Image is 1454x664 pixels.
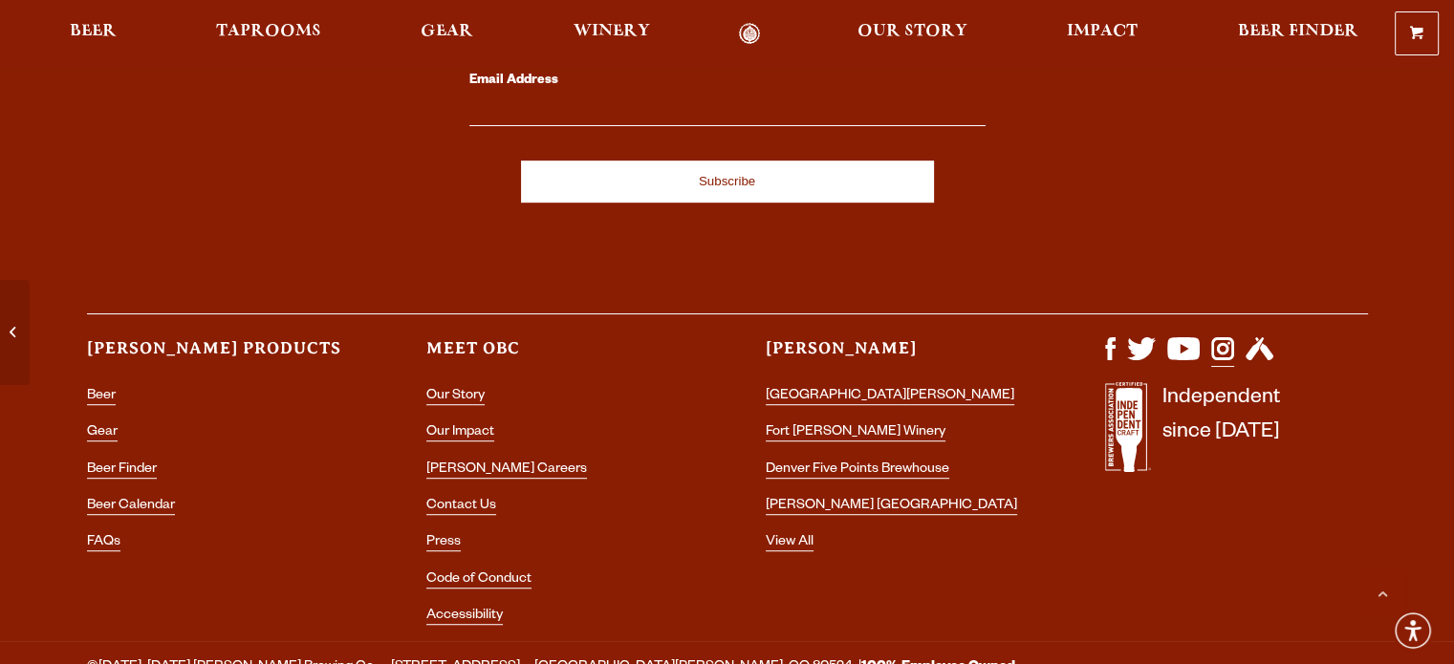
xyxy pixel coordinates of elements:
[1127,351,1156,366] a: Visit us on X (formerly Twitter)
[766,535,814,551] a: View All
[1105,351,1116,366] a: Visit us on Facebook
[469,69,986,94] label: Email Address
[1225,23,1370,45] a: Beer Finder
[204,23,334,45] a: Taprooms
[87,499,175,515] a: Beer Calendar
[766,499,1017,515] a: [PERSON_NAME] [GEOGRAPHIC_DATA]
[574,24,650,39] span: Winery
[766,337,1029,376] h3: [PERSON_NAME]
[426,462,587,479] a: [PERSON_NAME] Careers
[521,161,934,203] input: Subscribe
[1054,23,1150,45] a: Impact
[845,23,980,45] a: Our Story
[426,535,461,551] a: Press
[87,337,350,376] h3: [PERSON_NAME] Products
[426,499,496,515] a: Contact Us
[766,462,949,479] a: Denver Five Points Brewhouse
[1358,568,1406,616] a: Scroll to top
[1246,351,1273,366] a: Visit us on Untappd
[714,23,786,45] a: Odell Home
[426,389,485,405] a: Our Story
[216,24,321,39] span: Taprooms
[426,609,503,625] a: Accessibility
[1237,24,1357,39] span: Beer Finder
[1211,351,1234,367] a: Visit us on Instagram
[408,23,486,45] a: Gear
[70,24,117,39] span: Beer
[1167,351,1200,366] a: Visit us on YouTube
[766,389,1014,405] a: [GEOGRAPHIC_DATA][PERSON_NAME]
[421,24,473,39] span: Gear
[87,425,118,441] a: Gear
[87,462,157,479] a: Beer Finder
[57,23,129,45] a: Beer
[426,425,494,441] a: Our Impact
[426,337,689,376] h3: Meet OBC
[766,425,945,441] a: Fort [PERSON_NAME] Winery
[87,535,120,551] a: FAQs
[1162,382,1280,482] p: Independent since [DATE]
[857,24,967,39] span: Our Story
[561,23,662,45] a: Winery
[1067,24,1138,39] span: Impact
[87,389,116,405] a: Beer
[426,572,532,589] a: Code of Conduct
[1392,610,1434,652] div: Accessibility Menu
